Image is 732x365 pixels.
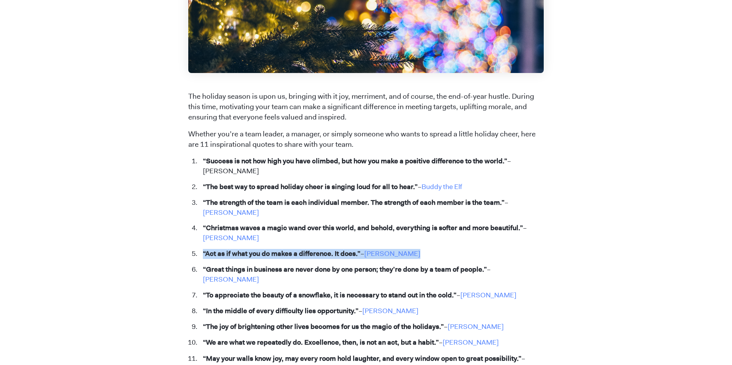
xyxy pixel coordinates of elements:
li: – [199,338,544,348]
strong: “Act as if what you do makes a difference. It does.” [203,249,360,258]
strong: “To appreciate the beauty of a snowflake, it is necessary to stand out in the cold.” [203,290,456,300]
a: [PERSON_NAME] [460,290,516,300]
li: – [199,223,544,243]
a: [PERSON_NAME] [362,306,418,315]
a: [PERSON_NAME] [443,338,499,347]
li: – [199,306,544,316]
strong: “Great things in business are never done by one person; they’re done by a team of people.” [203,265,487,274]
a: Buddy the Elf [422,182,462,191]
li: – [199,290,544,300]
p: Whether you’re a team leader, a manager, or simply someone who wants to spread a little holiday c... [188,129,544,150]
strong: “We are what we repeatedly do. Excellence, then, is not an act, but a habit.” [203,338,439,347]
p: The holiday season is upon us, bringing with it joy, merriment, and of course, the end-of-year hu... [188,91,544,123]
li: – [199,265,544,285]
li: – [199,182,544,192]
strong: “The strength of the team is each individual member. The strength of each member is the team.” [203,198,505,207]
strong: “In the middle of every difficulty lies opportunity.” [203,306,359,315]
li: – [199,249,544,259]
li: – [199,198,544,218]
li: – [199,322,544,332]
a: [PERSON_NAME] [203,208,259,217]
li: – [PERSON_NAME] [199,156,544,176]
strong: “Success is not how high you have climbed, but how you make a positive difference to the world.” [203,156,507,166]
a: [PERSON_NAME] [203,275,259,284]
a: [PERSON_NAME] [364,249,420,258]
strong: “The best way to spread holiday cheer is singing loud for all to hear.” [203,182,418,191]
a: [PERSON_NAME] [448,322,504,331]
strong: “May your walls know joy, may every room hold laughter, and every window open to great possibility.” [203,354,521,363]
strong: “The joy of brightening other lives becomes for us the magic of the holidays.” [203,322,444,331]
strong: “Christmas waves a magic wand over this world, and behold, everything is softer and more beautiful.” [203,223,523,232]
a: [PERSON_NAME] [203,233,259,242]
